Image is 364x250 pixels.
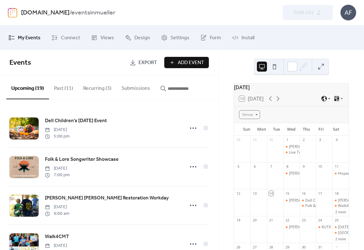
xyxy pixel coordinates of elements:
[86,28,119,47] a: Views
[269,138,274,142] div: 30
[318,191,323,196] div: 17
[334,138,339,142] div: 4
[302,191,306,196] div: 16
[269,245,274,249] div: 28
[300,198,316,203] div: Dell Children's Halloween Event
[45,165,70,172] span: [DATE]
[252,245,257,249] div: 27
[285,138,290,142] div: 1
[6,75,49,99] button: Upcoming (19)
[4,28,45,47] a: My Events
[45,127,70,133] span: [DATE]
[285,164,290,169] div: 8
[45,133,70,140] span: 5:00 pm
[318,245,323,249] div: 31
[45,172,70,178] span: 7:00 pm
[332,225,349,230] div: Día de los Muertos @ Windsor Park Library
[45,155,119,164] a: Folk & Lore Songwriter Showcase
[101,33,114,43] span: Views
[318,138,323,142] div: 3
[322,225,356,230] div: KUTX Rock the Park
[283,198,300,203] div: Clayton Farmers Market
[333,236,349,241] button: 2 more
[340,5,356,20] div: AF
[236,164,241,169] div: 5
[334,191,339,196] div: 18
[269,123,284,136] div: Tue
[236,245,241,249] div: 26
[289,225,332,230] div: [PERSON_NAME] Market
[78,75,117,99] button: Recurring (3)
[45,194,169,202] a: [PERSON_NAME] [PERSON_NAME] Restoration Workday
[318,218,323,223] div: 24
[302,218,306,223] div: 23
[45,204,69,210] span: [DATE]
[338,203,357,209] div: Walk4CMT
[239,123,254,136] div: Sun
[299,123,314,136] div: Thu
[236,138,241,142] div: 28
[156,28,194,47] a: Settings
[289,198,332,203] div: [PERSON_NAME] Market
[329,123,344,136] div: Sat
[305,203,363,209] div: Folk & Lore Songwriter Showcase
[285,218,290,223] div: 22
[8,8,17,18] img: logo
[316,225,332,230] div: KUTX Rock the Park
[45,210,69,217] span: 9:00 am
[236,191,241,196] div: 12
[334,218,339,223] div: 25
[120,28,155,47] a: Design
[334,245,339,249] div: 1
[45,156,119,163] span: Folk & Lore Songwriter Showcase
[285,245,290,249] div: 29
[242,33,254,43] span: Install
[252,138,257,142] div: 29
[300,203,316,209] div: Folk & Lore Songwriter Showcase
[18,33,41,43] span: My Events
[332,203,349,209] div: Walk4CMT
[285,191,290,196] div: 15
[125,57,162,68] a: Export
[283,150,300,155] div: Live Trivia @ HEB
[252,191,257,196] div: 13
[45,242,72,249] span: [DATE]
[196,28,226,47] a: Form
[164,57,209,68] button: Add Event
[289,171,332,176] div: [PERSON_NAME] Market
[49,75,78,99] button: Past (11)
[302,138,306,142] div: 2
[283,144,300,149] div: Clayton Farmers Market
[178,59,204,67] span: Add Event
[139,59,157,67] span: Export
[117,75,155,99] button: Submissions
[332,230,349,236] div: Maplewood Elementary Fall Fest
[171,33,189,43] span: Settings
[210,33,221,43] span: Form
[289,144,332,149] div: [PERSON_NAME] Market
[45,233,69,241] span: Walk4CMT
[252,164,257,169] div: 6
[269,191,274,196] div: 14
[252,218,257,223] div: 20
[269,218,274,223] div: 21
[283,225,300,230] div: Clayton Farmers Market
[134,33,150,43] span: Design
[283,171,300,176] div: Clayton Farmers Market
[305,198,355,203] div: Dell Children's [DATE] Event
[69,7,71,19] b: /
[9,56,31,70] span: Events
[302,245,306,249] div: 30
[45,117,107,125] a: Dell Children's [DATE] Event
[254,123,269,136] div: Mon
[21,7,69,19] a: [DOMAIN_NAME]
[302,164,306,169] div: 9
[289,150,319,155] div: Live Trivia @ HEB
[236,218,241,223] div: 19
[227,28,259,47] a: Install
[314,123,329,136] div: Fri
[332,198,349,203] div: Mueller Greenway Restoration Workday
